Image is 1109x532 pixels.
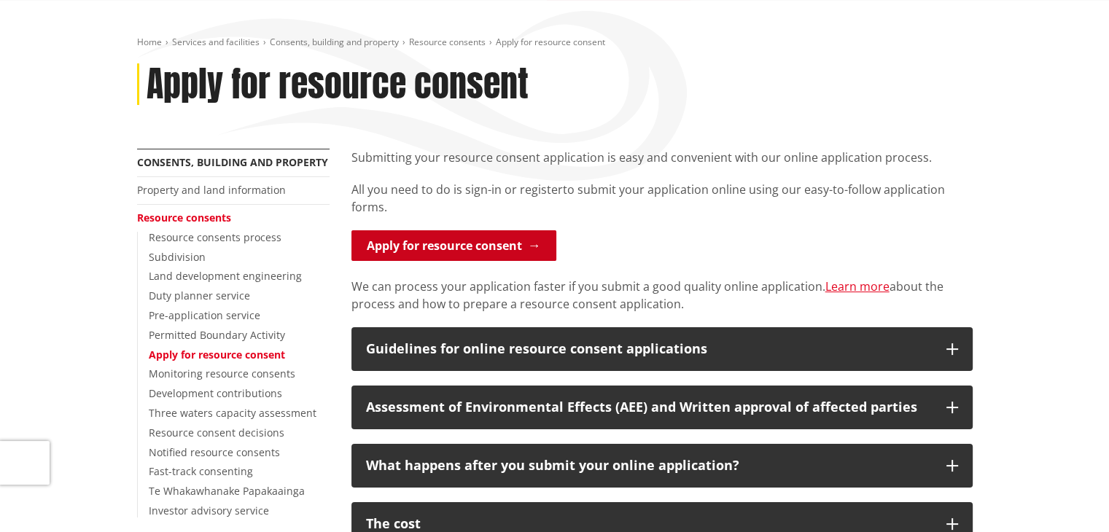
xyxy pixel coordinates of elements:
[137,155,328,169] a: Consents, building and property
[137,183,286,197] a: Property and land information
[149,328,285,342] a: Permitted Boundary Activity
[366,517,932,531] div: The cost
[149,406,316,420] a: Three waters capacity assessment
[351,278,973,313] p: We can process your application faster if you submit a good quality online application. about the...
[366,400,932,415] div: Assessment of Environmental Effects (AEE) and Written approval of affected parties
[351,149,932,165] span: Submitting your resource consent application is easy and convenient with our online application p...
[149,308,260,322] a: Pre-application service
[147,63,529,106] h1: Apply for resource consent
[366,458,932,473] div: What happens after you submit your online application?
[149,504,269,517] a: Investor advisory service
[149,348,285,361] a: Apply for resource consent
[366,342,932,356] div: Guidelines for online resource consent applications
[351,230,556,261] a: Apply for resource consent
[351,327,973,371] button: Guidelines for online resource consent applications
[496,36,605,48] span: Apply for resource consent
[825,278,890,294] a: Learn more
[172,36,260,48] a: Services and facilities
[149,230,281,244] a: Resource consents process
[149,484,305,498] a: Te Whakawhanake Papakaainga
[137,36,162,48] a: Home
[149,445,280,459] a: Notified resource consents
[1042,471,1094,523] iframe: Messenger Launcher
[137,211,231,224] a: Resource consents
[351,181,973,216] p: to submit your application online using our easy-to-follow application forms.
[149,367,295,380] a: Monitoring resource consents
[149,386,282,400] a: Development contributions
[149,289,250,302] a: Duty planner service
[149,426,284,439] a: Resource consent decisions
[270,36,399,48] a: Consents, building and property
[351,386,973,429] button: Assessment of Environmental Effects (AEE) and Written approval of affected parties
[409,36,486,48] a: Resource consents
[149,250,206,264] a: Subdivision
[149,269,302,283] a: Land development engineering
[351,181,563,197] span: All you need to do is sign-in or register
[351,444,973,488] button: What happens after you submit your online application?
[137,36,973,49] nav: breadcrumb
[149,464,253,478] a: Fast-track consenting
